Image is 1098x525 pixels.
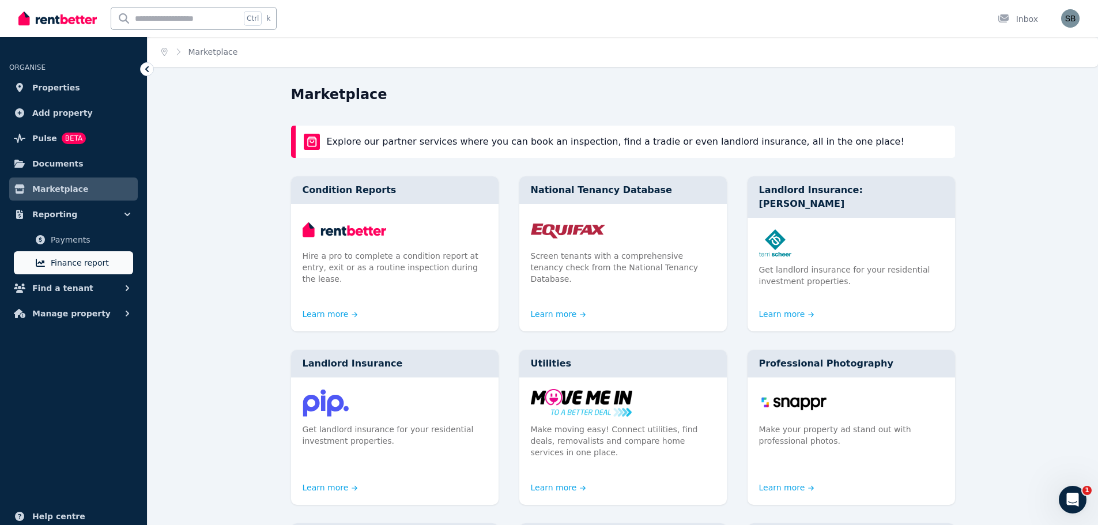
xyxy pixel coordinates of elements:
p: Make moving easy! Connect utilities, find deals, removalists and compare home services in one place. [531,424,715,458]
a: PulseBETA [9,127,138,150]
span: ORGANISE [9,63,46,71]
a: Documents [9,152,138,175]
span: Finance report [51,256,129,270]
img: Utilities [531,389,715,417]
span: Properties [32,81,80,95]
div: Inbox [998,13,1038,25]
span: Manage property [32,307,111,320]
img: RentBetter [18,10,97,27]
img: Landlord Insurance [303,389,487,417]
span: k [266,14,270,23]
a: Marketplace [9,177,138,201]
span: Find a tenant [32,281,93,295]
a: Learn more [531,482,586,493]
a: Learn more [303,482,358,493]
span: Add property [32,106,93,120]
img: Professional Photography [759,389,944,417]
a: Learn more [759,308,814,320]
div: Landlord Insurance: [PERSON_NAME] [748,176,955,218]
span: Reporting [32,207,77,221]
span: Pulse [32,131,57,145]
a: Payments [14,228,133,251]
img: Condition Reports [303,216,487,243]
span: 1 [1082,486,1092,495]
p: Screen tenants with a comprehensive tenancy check from the National Tenancy Database. [531,250,715,285]
span: Ctrl [244,11,262,26]
span: Payments [51,233,129,247]
a: Add property [9,101,138,124]
span: Marketplace [188,46,238,58]
nav: Breadcrumb [148,37,251,67]
a: Properties [9,76,138,99]
p: Make your property ad stand out with professional photos. [759,424,944,447]
div: Landlord Insurance [291,350,499,377]
a: Finance report [14,251,133,274]
a: Learn more [759,482,814,493]
a: Learn more [303,308,358,320]
img: Sam Berrell [1061,9,1080,28]
span: Help centre [32,509,85,523]
p: Get landlord insurance for your residential investment properties. [303,424,487,447]
button: Manage property [9,302,138,325]
div: Condition Reports [291,176,499,204]
span: Marketplace [32,182,88,196]
p: Hire a pro to complete a condition report at entry, exit or as a routine inspection during the le... [303,250,487,285]
img: National Tenancy Database [531,216,715,243]
span: BETA [62,133,86,144]
p: Explore our partner services where you can book an inspection, find a tradie or even landlord ins... [327,135,904,149]
button: Reporting [9,203,138,226]
h1: Marketplace [291,85,387,104]
img: Landlord Insurance: Terri Scheer [759,229,944,257]
img: rentBetter Marketplace [304,134,320,150]
p: Get landlord insurance for your residential investment properties. [759,264,944,287]
div: Professional Photography [748,350,955,377]
iframe: Intercom live chat [1059,486,1086,513]
a: Learn more [531,308,586,320]
span: Documents [32,157,84,171]
div: Utilities [519,350,727,377]
div: National Tenancy Database [519,176,727,204]
button: Find a tenant [9,277,138,300]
